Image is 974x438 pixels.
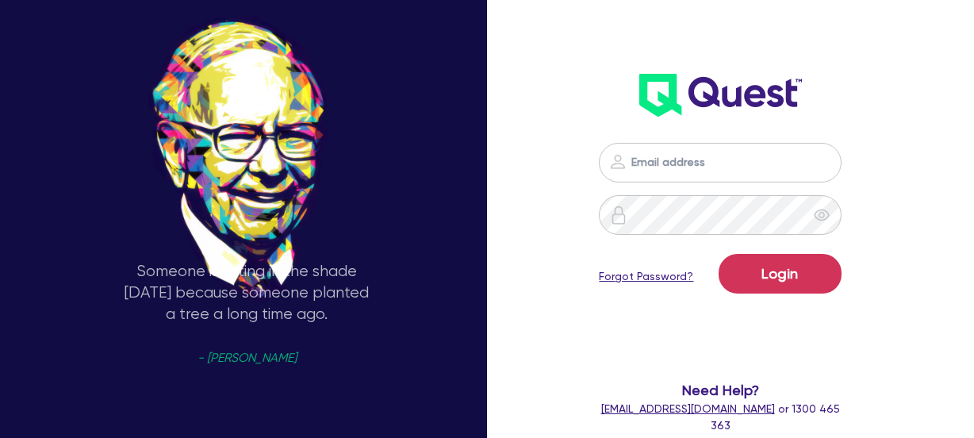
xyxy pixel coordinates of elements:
[599,143,841,182] input: Email address
[719,254,842,294] button: Login
[601,402,775,415] a: [EMAIL_ADDRESS][DOMAIN_NAME]
[599,379,841,401] span: Need Help?
[608,152,627,171] img: icon-password
[197,352,297,364] span: - [PERSON_NAME]
[609,206,628,225] img: icon-password
[639,74,802,117] img: wH2k97JdezQIQAAAABJRU5ErkJggg==
[814,207,830,223] span: eye
[599,268,693,285] a: Forgot Password?
[601,402,840,432] span: or 1300 465 363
